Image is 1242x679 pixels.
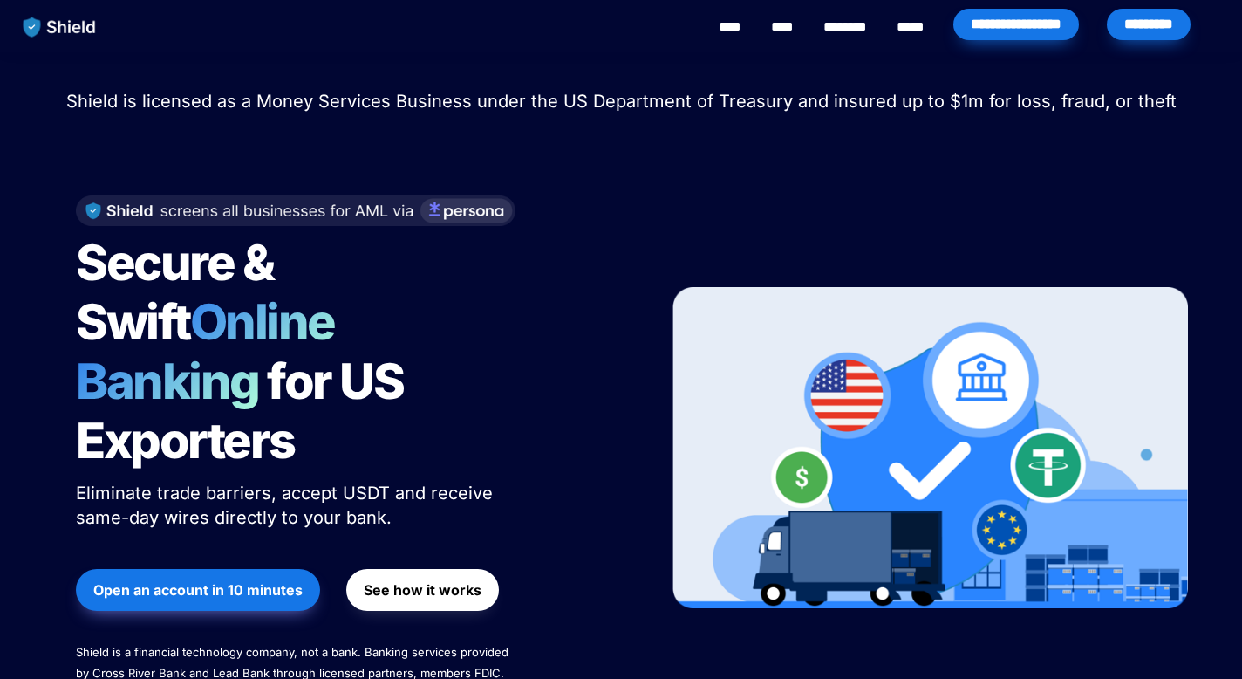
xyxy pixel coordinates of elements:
[76,483,498,528] span: Eliminate trade barriers, accept USDT and receive same-day wires directly to your bank.
[76,233,282,352] span: Secure & Swift
[364,581,481,599] strong: See how it works
[76,352,412,470] span: for US Exporters
[93,581,303,599] strong: Open an account in 10 minutes
[76,292,352,411] span: Online Banking
[15,9,105,45] img: website logo
[66,91,1177,112] span: Shield is licensed as a Money Services Business under the US Department of Treasury and insured u...
[346,560,499,620] a: See how it works
[76,560,320,620] a: Open an account in 10 minutes
[346,569,499,611] button: See how it works
[76,569,320,611] button: Open an account in 10 minutes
